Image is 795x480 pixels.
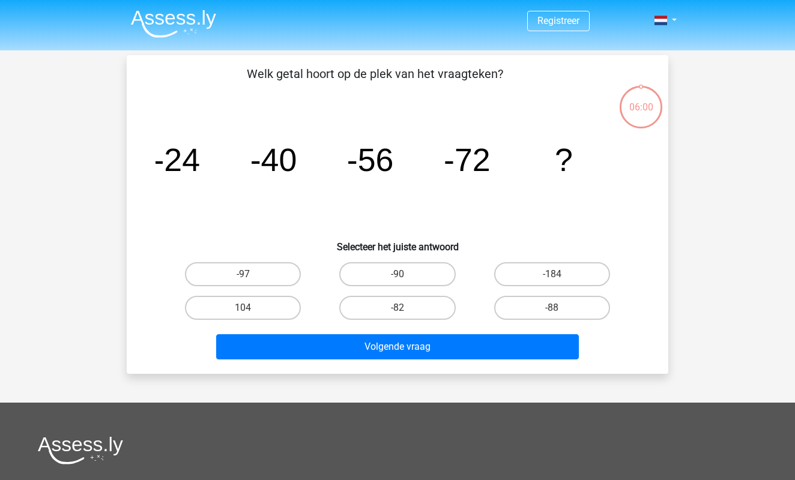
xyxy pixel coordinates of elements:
tspan: -56 [347,142,394,178]
tspan: -40 [250,142,297,178]
a: Registreer [537,15,579,26]
button: Volgende vraag [216,334,579,359]
div: 06:00 [618,85,664,115]
label: -82 [339,296,455,320]
label: -184 [494,262,610,286]
img: Assessly logo [38,436,123,464]
h6: Selecteer het juiste antwoord [146,232,649,253]
label: -90 [339,262,455,286]
label: -88 [494,296,610,320]
label: -97 [185,262,301,286]
p: Welk getal hoort op de plek van het vraagteken? [146,65,604,101]
label: 104 [185,296,301,320]
tspan: ? [555,142,573,178]
tspan: -24 [153,142,200,178]
tspan: -72 [444,142,491,178]
img: Assessly [131,10,216,38]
